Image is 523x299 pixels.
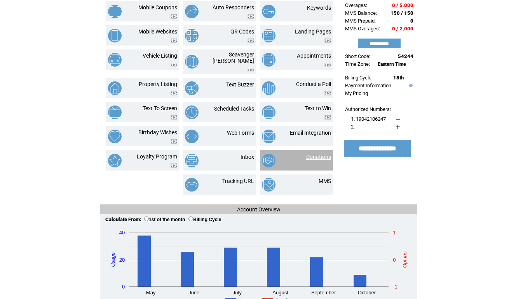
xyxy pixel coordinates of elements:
a: Payment Information [345,83,391,88]
a: Vehicle Listing [143,53,177,59]
text: May [146,290,156,295]
img: video.png [171,14,177,19]
img: donations.png [262,154,275,167]
span: Eastern Time [378,62,406,67]
img: tracking-url.png [185,178,199,192]
img: scheduled-tasks.png [185,106,199,119]
a: Conduct a Poll [296,81,331,87]
img: loyalty-program.png [108,154,122,167]
span: Authorized Numbers: [345,106,391,112]
img: email-integration.png [262,130,275,143]
span: Overages: [345,2,367,8]
span: Calculate From: [105,216,141,222]
img: landing-pages.png [262,29,275,42]
a: Web Forms [227,130,254,136]
text: October [358,290,376,295]
img: text-to-win.png [262,106,275,119]
a: Scheduled Tasks [214,106,254,112]
a: Birthday Wishes [138,129,177,135]
img: help.gif [407,84,413,87]
span: 18th [393,75,404,81]
img: video.png [171,139,177,144]
a: Email Integration [290,130,331,136]
img: video.png [171,164,177,168]
a: Mobile Coupons [138,4,177,11]
img: video.png [248,39,254,43]
text: July [233,290,242,295]
a: Scavenger [PERSON_NAME] [213,51,254,64]
img: mobile-websites.png [108,29,122,42]
img: text-buzzer.png [185,81,199,95]
a: Mobile Websites [138,28,177,35]
img: scavenger-hunt.png [185,55,199,69]
img: conduct-a-poll.png [262,81,275,95]
img: inbox.png [185,154,199,167]
img: mms.png [262,178,275,192]
img: web-forms.png [185,130,199,143]
img: mobile-coupons.png [108,5,122,18]
span: 0 [410,18,413,24]
span: Time Zone: [345,61,370,67]
img: video.png [324,115,331,120]
span: 0 / 2,000 [392,26,413,32]
a: MMS [319,178,331,184]
a: QR Codes [230,28,254,35]
span: MMS Overages: [345,26,380,32]
a: Appointments [297,53,331,59]
img: birthday-wishes.png [108,130,122,143]
text: 0 [122,284,125,290]
img: qr-codes.png [185,29,199,42]
text: 20 [119,257,125,263]
img: video.png [324,91,331,95]
label: Billing Cycle [188,217,221,222]
text: -1 [393,284,397,290]
a: My Pricing [345,90,368,96]
img: vehicle-listing.png [108,53,122,67]
input: Billing Cycle [188,216,193,221]
text: Opt-ins [402,252,408,268]
span: Account Overview [237,206,281,213]
text: 40 [119,230,125,236]
img: property-listing.png [108,81,122,95]
img: auto-responders.png [185,5,199,18]
span: 2. [351,124,355,130]
a: Inbox [241,154,254,160]
img: video.png [324,63,331,67]
a: Landing Pages [295,28,331,35]
a: Property Listing [139,81,177,87]
text: June [188,290,199,295]
a: Keywords [307,5,331,11]
span: Short Code: [345,53,370,59]
a: Text to Win [305,105,331,111]
a: Text To Screen [143,105,177,111]
img: video.png [324,39,331,43]
img: video.png [171,91,177,95]
img: video.png [248,14,254,19]
img: keywords.png [262,5,275,18]
input: 1st of the month [144,216,149,221]
a: Auto Responders [213,4,254,11]
span: Billing Cycle: [345,75,373,81]
a: Donations [306,154,331,160]
text: 1 [393,230,396,236]
a: Text Buzzer [226,81,254,88]
text: September [311,290,336,295]
text: August [272,290,288,295]
img: video.png [171,39,177,43]
img: video.png [248,68,254,72]
span: 54244 [398,53,413,59]
span: MMS Balance: [345,10,377,16]
text: Usage [110,252,116,267]
img: video.png [171,63,177,67]
img: video.png [171,115,177,120]
a: Tracking URL [222,178,254,184]
span: 1. 19042106247 [351,116,386,122]
text: 0 [393,257,396,263]
span: 150 / 150 [391,10,413,16]
img: text-to-screen.png [108,106,122,119]
img: appointments.png [262,53,275,67]
label: 1st of the month [144,217,185,222]
span: 0 / 5,000 [392,2,413,8]
a: Loyalty Program [137,153,177,160]
span: MMS Prepaid: [345,18,376,24]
